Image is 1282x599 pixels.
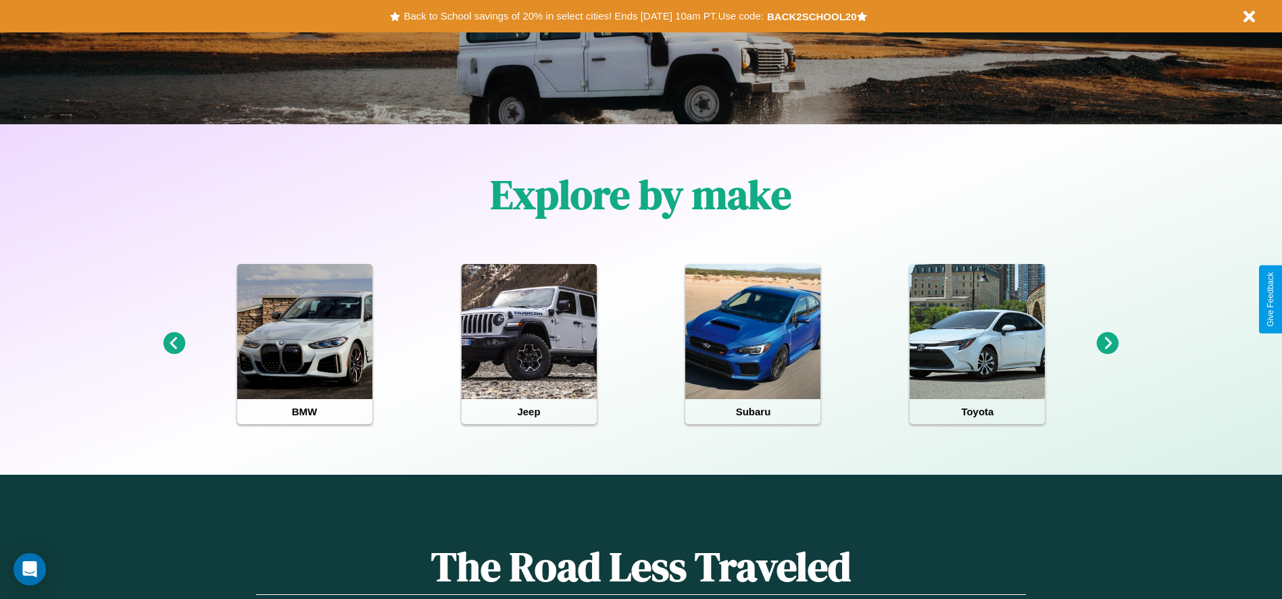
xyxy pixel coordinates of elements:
[491,167,791,222] h1: Explore by make
[1266,272,1275,327] div: Give Feedback
[14,553,46,585] div: Open Intercom Messenger
[767,11,857,22] b: BACK2SCHOOL20
[462,399,597,424] h4: Jeep
[910,399,1045,424] h4: Toyota
[256,539,1025,595] h1: The Road Less Traveled
[237,399,372,424] h4: BMW
[400,7,766,26] button: Back to School savings of 20% in select cities! Ends [DATE] 10am PT.Use code:
[685,399,820,424] h4: Subaru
